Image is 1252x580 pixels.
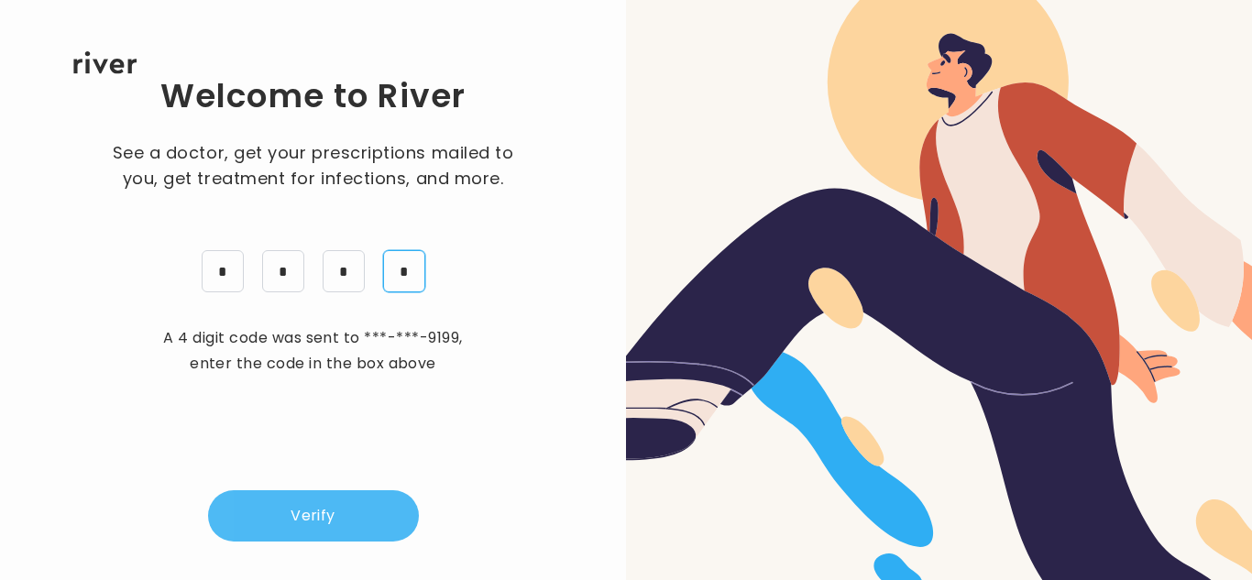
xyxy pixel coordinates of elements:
[383,250,425,292] input: 0
[160,74,466,118] h1: Welcome to River
[262,250,304,292] input: 2
[107,140,520,192] span: See a doctor, get your prescriptions mailed to you, get treatment for infections, and more.
[202,250,244,292] input: 0
[153,325,474,377] p: A 4 digit code was sent to , enter the code in the box above
[208,490,419,542] button: Verify
[323,250,365,292] input: 2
